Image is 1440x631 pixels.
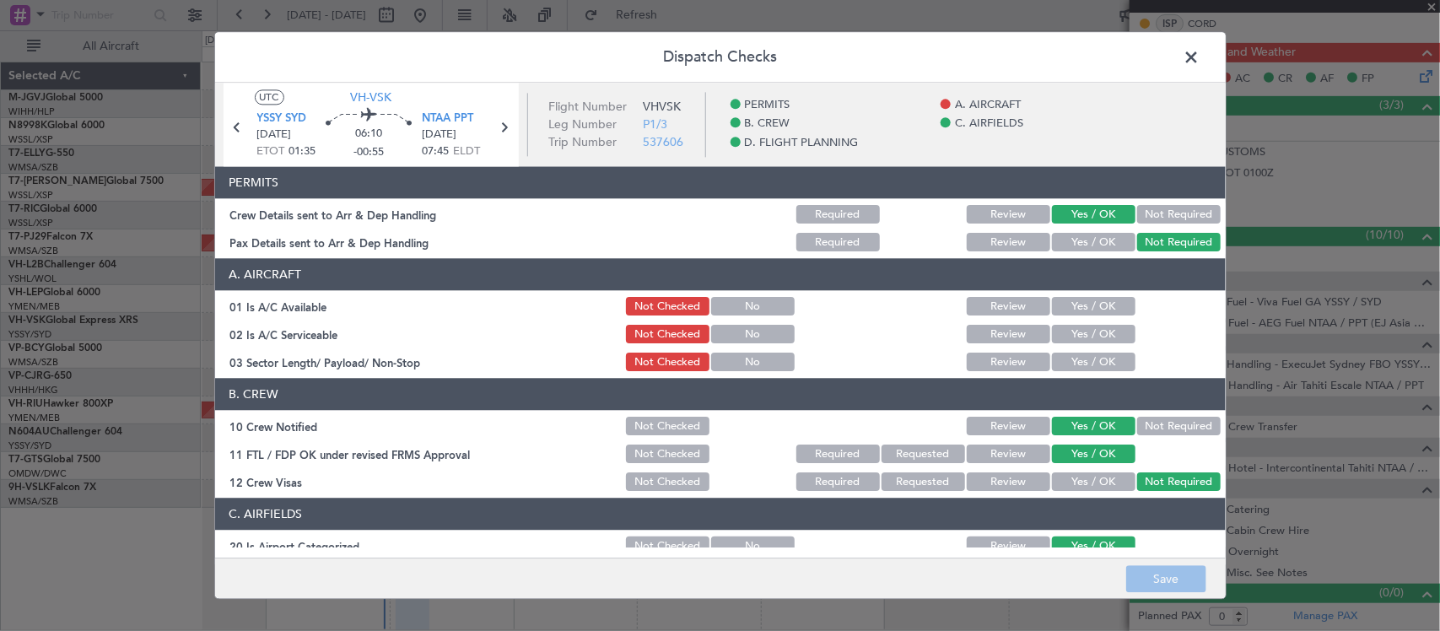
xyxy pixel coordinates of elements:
[215,32,1226,83] header: Dispatch Checks
[1052,353,1135,372] button: Yes / OK
[1137,418,1221,436] button: Not Required
[1052,326,1135,344] button: Yes / OK
[1137,473,1221,492] button: Not Required
[1137,234,1221,252] button: Not Required
[1052,418,1135,436] button: Yes / OK
[1052,298,1135,316] button: Yes / OK
[1052,473,1135,492] button: Yes / OK
[1052,206,1135,224] button: Yes / OK
[1052,537,1135,556] button: Yes / OK
[1052,234,1135,252] button: Yes / OK
[1137,206,1221,224] button: Not Required
[1052,445,1135,464] button: Yes / OK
